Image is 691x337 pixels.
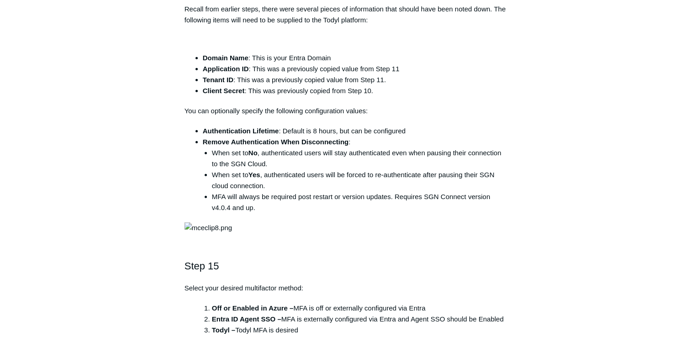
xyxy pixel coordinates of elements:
h2: Step 15 [185,258,507,274]
strong: Remove Authentication When Disconnecting [203,138,348,146]
li: Todyl MFA is desired [212,325,507,336]
strong: Yes [248,171,260,179]
li: : [203,137,507,213]
li: : This was a previously copied value from Step 11 [203,63,507,74]
li: MFA is externally configured via Entra and Agent SSO should be Enabled [212,314,507,325]
li: : This is your Entra Domain [203,53,507,63]
li: When set to , authenticated users will be forced to re-authenticate after pausing their SGN cloud... [212,169,507,191]
img: mceclip8.png [185,222,232,233]
p: Select your desired multifactor method: [185,283,507,294]
strong: No [248,149,258,157]
strong: Authentication Lifetime [203,127,279,135]
strong: Domain Name [203,54,248,62]
p: You can optionally specify the following configuration values: [185,105,507,116]
li: MFA will always be required post restart or version updates. Requires SGN Connect version v4.0.4 ... [212,191,507,213]
strong: Application ID [203,65,249,73]
li: When set to , authenticated users will stay authenticated even when pausing their connection to t... [212,147,507,169]
p: Recall from earlier steps, there were several pieces of information that should have been noted d... [185,4,507,26]
strong: Entra ID Agent SSO – [212,315,281,323]
strong: Off or Enabled in Azure – [212,304,294,312]
li: : This was previously copied from Step 10. [203,85,507,96]
li: : Default is 8 hours, but can be configured [203,126,507,137]
strong: Tenant ID [203,76,233,84]
strong: Todyl – [212,326,235,334]
li: : This was a previously copied value from Step 11. [203,74,507,85]
strong: Client Secret [203,87,245,95]
li: MFA is off or externally configured via Entra [212,303,507,314]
